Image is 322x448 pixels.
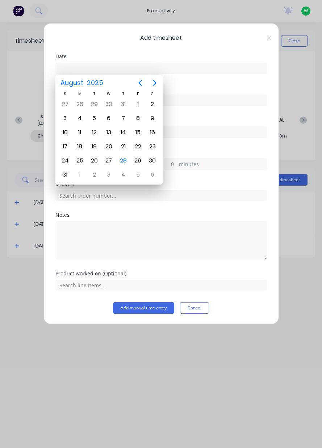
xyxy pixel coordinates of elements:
[74,169,85,180] div: Monday, September 1, 2025
[103,127,114,138] div: Wednesday, August 13, 2025
[103,141,114,152] div: Wednesday, August 20, 2025
[60,155,71,166] div: Sunday, August 24, 2025
[147,99,158,110] div: Saturday, August 2, 2025
[133,127,143,138] div: Friday, August 15, 2025
[147,155,158,166] div: Saturday, August 30, 2025
[74,127,85,138] div: Monday, August 11, 2025
[147,113,158,124] div: Saturday, August 9, 2025
[118,169,129,180] div: Thursday, September 4, 2025
[85,76,105,89] span: 2025
[133,155,143,166] div: Friday, August 29, 2025
[55,212,267,217] div: Notes
[55,181,267,186] div: Order #
[147,76,162,90] button: Next page
[59,76,85,89] span: August
[74,99,85,110] div: Monday, July 28, 2025
[118,113,129,124] div: Thursday, August 7, 2025
[131,91,145,97] div: F
[74,155,85,166] div: Monday, August 25, 2025
[147,169,158,180] div: Saturday, September 6, 2025
[60,99,71,110] div: Sunday, July 27, 2025
[72,91,87,97] div: M
[55,34,267,42] span: Add timesheet
[179,160,267,169] label: minutes
[74,141,85,152] div: Monday, August 18, 2025
[118,127,129,138] div: Thursday, August 14, 2025
[89,169,100,180] div: Tuesday, September 2, 2025
[113,302,174,314] button: Add manual time entry
[55,280,267,291] input: Search line items...
[55,190,267,201] input: Search order number...
[103,113,114,124] div: Wednesday, August 6, 2025
[180,302,209,314] button: Cancel
[101,91,116,97] div: W
[89,141,100,152] div: Tuesday, August 19, 2025
[89,127,100,138] div: Tuesday, August 12, 2025
[133,99,143,110] div: Friday, August 1, 2025
[164,159,177,169] input: 0
[89,113,100,124] div: Tuesday, August 5, 2025
[55,54,267,59] div: Date
[133,169,143,180] div: Friday, September 5, 2025
[103,99,114,110] div: Wednesday, July 30, 2025
[56,76,108,89] button: August2025
[103,169,114,180] div: Wednesday, September 3, 2025
[118,141,129,152] div: Thursday, August 21, 2025
[55,271,267,276] div: Product worked on (Optional)
[145,91,160,97] div: S
[60,169,71,180] div: Sunday, August 31, 2025
[133,113,143,124] div: Friday, August 8, 2025
[89,99,100,110] div: Tuesday, July 29, 2025
[147,127,158,138] div: Saturday, August 16, 2025
[103,155,114,166] div: Wednesday, August 27, 2025
[118,155,129,166] div: Today, Thursday, August 28, 2025
[87,91,101,97] div: T
[89,155,100,166] div: Tuesday, August 26, 2025
[118,99,129,110] div: Thursday, July 31, 2025
[60,127,71,138] div: Sunday, August 10, 2025
[58,91,72,97] div: S
[133,141,143,152] div: Friday, August 22, 2025
[116,91,130,97] div: T
[60,113,71,124] div: Sunday, August 3, 2025
[60,141,71,152] div: Sunday, August 17, 2025
[147,141,158,152] div: Saturday, August 23, 2025
[74,113,85,124] div: Monday, August 4, 2025
[133,76,147,90] button: Previous page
